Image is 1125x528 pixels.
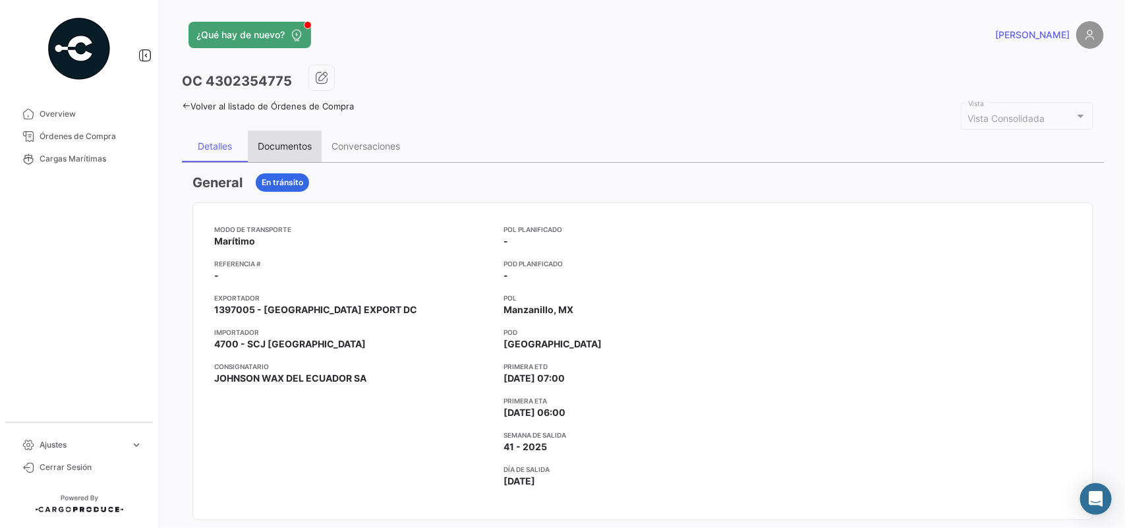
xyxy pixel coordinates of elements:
div: Documentos [258,140,312,152]
app-card-info-title: Exportador [214,293,493,303]
app-card-info-title: POL [504,293,782,303]
span: Manzanillo, MX [504,303,573,316]
span: ¿Qué hay de nuevo? [196,28,285,42]
span: 1397005 - [GEOGRAPHIC_DATA] EXPORT DC [214,303,417,316]
app-card-info-title: POL Planificado [504,224,782,235]
span: - [504,235,508,248]
span: JOHNSON WAX DEL ECUADOR SA [214,372,366,385]
span: [DATE] [504,475,535,488]
div: Conversaciones [332,140,400,152]
img: placeholder-user.png [1076,21,1104,49]
span: Cargas Marítimas [40,153,142,165]
a: Cargas Marítimas [11,148,148,170]
span: En tránsito [262,177,303,189]
span: - [214,269,219,282]
app-card-info-title: Semana de Salida [504,430,782,440]
a: Órdenes de Compra [11,125,148,148]
span: 41 - 2025 [504,440,547,454]
span: Cerrar Sesión [40,461,142,473]
span: 4700 - SCJ [GEOGRAPHIC_DATA] [214,337,366,351]
div: Abrir Intercom Messenger [1080,483,1112,515]
div: Detalles [198,140,232,152]
span: Ajustes [40,439,125,451]
span: [GEOGRAPHIC_DATA] [504,337,602,351]
a: Volver al listado de Órdenes de Compra [182,101,354,111]
span: Órdenes de Compra [40,131,142,142]
span: Marítimo [214,235,255,248]
mat-select-trigger: Vista Consolidada [968,113,1045,124]
app-card-info-title: Día de Salida [504,464,782,475]
app-card-info-title: Modo de Transporte [214,224,493,235]
a: Overview [11,103,148,125]
app-card-info-title: Primera ETD [504,361,782,372]
span: expand_more [130,439,142,451]
app-card-info-title: Consignatario [214,361,493,372]
span: - [504,269,508,282]
app-card-info-title: Referencia # [214,258,493,269]
app-card-info-title: POD [504,327,782,337]
app-card-info-title: Primera ETA [504,396,782,406]
h3: General [192,173,243,192]
span: [DATE] 06:00 [504,406,565,419]
h3: OC 4302354775 [182,72,292,90]
span: [DATE] 07:00 [504,372,565,385]
button: ¿Qué hay de nuevo? [188,22,311,48]
app-card-info-title: POD Planificado [504,258,782,269]
img: powered-by.png [46,16,112,82]
span: Overview [40,108,142,120]
span: [PERSON_NAME] [995,28,1070,42]
app-card-info-title: Importador [214,327,493,337]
